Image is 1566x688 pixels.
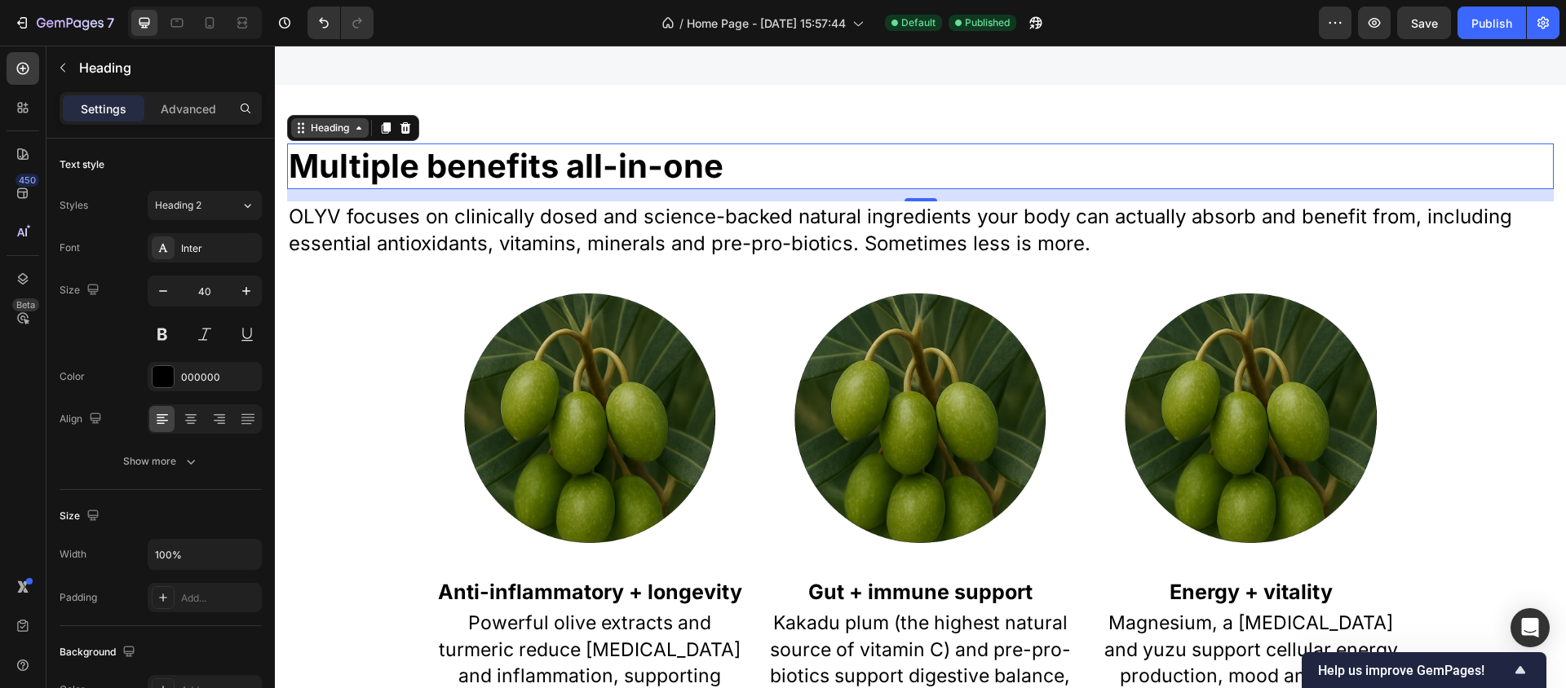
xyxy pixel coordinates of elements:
[161,100,216,117] p: Advanced
[60,642,139,664] div: Background
[1471,15,1512,32] div: Publish
[307,7,374,39] div: Undo/Redo
[7,7,122,39] button: 7
[81,100,126,117] p: Settings
[60,547,86,562] div: Width
[107,13,114,33] p: 7
[60,280,103,302] div: Size
[181,591,258,606] div: Add...
[1318,663,1511,678] span: Help us improve GemPages!
[819,532,1133,561] p: Energy + vitality
[60,447,262,476] button: Show more
[965,15,1010,30] span: Published
[60,157,104,172] div: Text style
[487,214,804,531] img: gempages_586219926159622851-1bcddba0-7a2d-4c60-abdd-ae235a5bda6f.png
[60,369,85,384] div: Color
[155,198,201,213] span: Heading 2
[60,198,88,213] div: Styles
[275,46,1566,688] iframe: Design area
[148,540,261,569] input: Auto
[60,505,103,527] div: Size
[60,590,97,605] div: Padding
[1411,16,1438,30] span: Save
[79,58,255,77] p: Heading
[181,241,258,256] div: Inter
[60,408,105,430] div: Align
[12,298,39,311] div: Beta
[60,240,80,255] div: Font
[489,532,803,561] p: Gut + immune support
[901,15,936,30] span: Default
[817,214,1135,531] img: gempages_586219926159622851-1bcddba0-7a2d-4c60-abdd-ae235a5bda6f.png
[123,453,199,470] div: Show more
[15,174,39,187] div: 450
[1458,7,1526,39] button: Publish
[181,370,258,385] div: 000000
[148,191,262,220] button: Heading 2
[1511,608,1550,647] div: Open Intercom Messenger
[679,15,683,32] span: /
[687,15,846,32] span: Home Page - [DATE] 15:57:44
[1318,660,1530,680] button: Show survey - Help us improve GemPages!
[819,564,1133,669] p: Magnesium, a [MEDICAL_DATA] and yuzu support cellular energy production, mood and mental clarity ...
[1397,7,1451,39] button: Save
